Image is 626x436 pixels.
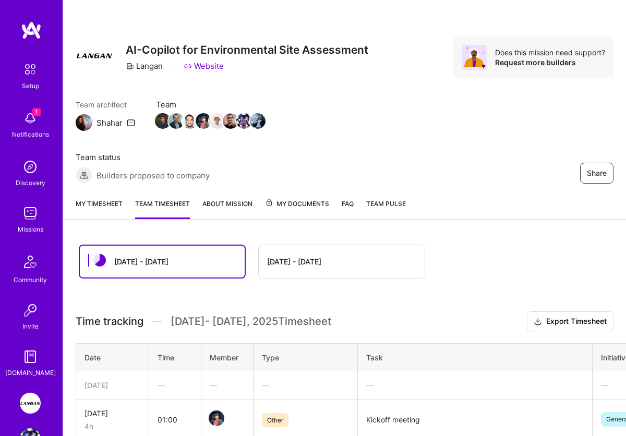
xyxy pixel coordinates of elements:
a: About Mission [202,198,252,219]
span: Team Pulse [366,200,406,208]
div: Langan [126,60,163,71]
img: Langan: AI-Copilot for Environmental Site Assessment [20,393,41,414]
div: Setup [22,80,39,91]
button: Share [580,163,613,184]
img: Team Member Avatar [182,113,198,129]
div: Request more builders [495,57,605,67]
button: Export Timesheet [527,311,613,332]
div: Missions [18,224,43,235]
div: Does this mission need support? [495,47,605,57]
th: Type [254,343,358,371]
th: Member [201,343,254,371]
div: [DATE] - [DATE] [114,256,168,267]
span: Team [156,99,264,110]
a: Team Member Avatar [237,112,251,130]
th: Task [358,343,593,371]
div: [DATE] [85,380,140,391]
span: Team architect [76,99,135,110]
a: Langan: AI-Copilot for Environmental Site Assessment [17,393,43,414]
img: Team Member Avatar [196,113,211,129]
img: Community [18,249,43,274]
span: Share [587,168,607,178]
div: Shahar [97,117,123,128]
div: — [262,380,349,391]
a: Team Member Avatar [197,112,210,130]
span: Other [262,413,288,427]
img: teamwork [20,203,41,224]
div: 4h [85,421,140,432]
th: Date [76,343,149,371]
a: Website [184,60,224,71]
span: Time tracking [76,315,143,328]
img: Avatar [462,45,487,70]
img: Team Member Avatar [236,113,252,129]
img: Team Member Avatar [250,113,266,129]
a: Team Member Avatar [156,112,170,130]
img: setup [19,58,41,80]
img: Team Member Avatar [155,113,171,129]
i: icon Download [534,317,542,328]
a: Team Member Avatar [183,112,197,130]
span: Builders proposed to company [97,170,210,181]
div: Notifications [12,129,49,140]
img: Team Member Avatar [209,113,225,129]
span: [DATE] - [DATE] , 2025 Timesheet [171,315,331,328]
h3: AI-Copilot for Environmental Site Assessment [126,43,368,56]
a: Team Pulse [366,198,406,219]
img: bell [20,108,41,129]
div: Community [14,274,47,285]
a: Team Member Avatar [210,112,224,130]
img: Builders proposed to company [76,167,92,184]
div: [DATE] - [DATE] [267,256,321,267]
span: 1 [32,108,41,116]
div: — [366,380,584,391]
img: status icon [93,254,106,267]
img: Team Member Avatar [209,410,224,426]
a: My Documents [265,198,329,219]
img: Team Architect [76,114,92,131]
i: icon CompanyGray [126,62,134,70]
div: [DATE] [85,408,140,419]
img: Invite [20,300,41,321]
div: Invite [22,321,39,332]
span: Team status [76,152,210,163]
div: — [210,380,245,391]
a: Team Member Avatar [210,409,223,427]
a: FAQ [342,198,354,219]
div: [DOMAIN_NAME] [5,367,56,378]
a: Team Member Avatar [251,112,264,130]
div: — [158,380,192,391]
i: icon Mail [127,118,135,127]
div: Discovery [16,177,45,188]
a: My timesheet [76,198,123,219]
img: Team Member Avatar [168,113,184,129]
a: Team Member Avatar [170,112,183,130]
img: guide book [20,346,41,367]
img: Team Member Avatar [223,113,238,129]
th: Time [149,343,201,371]
img: logo [21,21,42,40]
span: My Documents [265,198,329,210]
img: Company Logo [76,37,113,74]
img: discovery [20,156,41,177]
a: Team timesheet [135,198,190,219]
a: Team Member Avatar [224,112,237,130]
